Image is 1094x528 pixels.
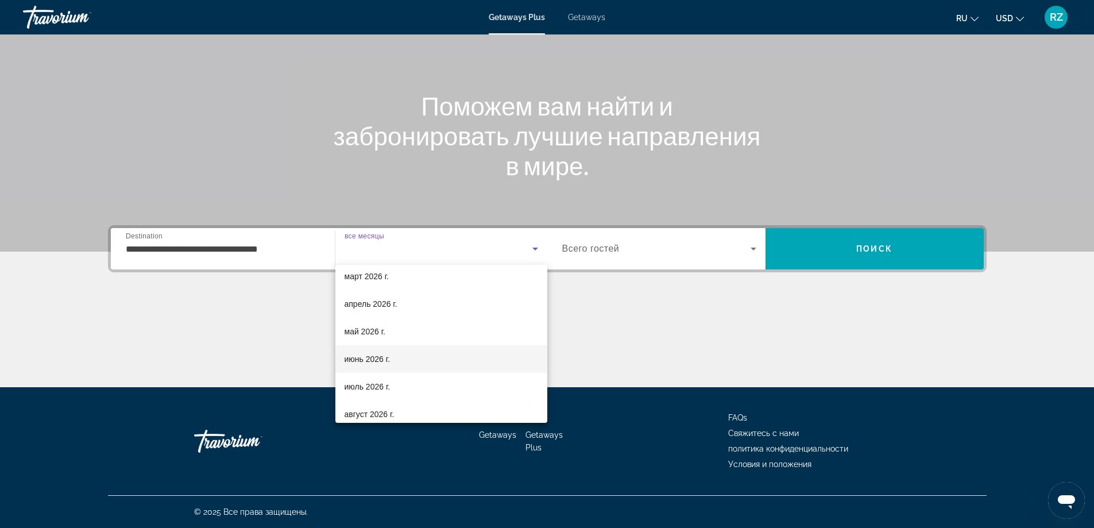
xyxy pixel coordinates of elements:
span: август 2026 г. [345,407,395,421]
iframe: Кнопка запуска окна обмена сообщениями [1048,482,1085,519]
span: июнь 2026 г. [345,352,391,366]
span: июль 2026 г. [345,380,391,394]
span: март 2026 г. [345,269,389,283]
span: май 2026 г. [345,325,385,338]
span: апрель 2026 г. [345,297,397,311]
